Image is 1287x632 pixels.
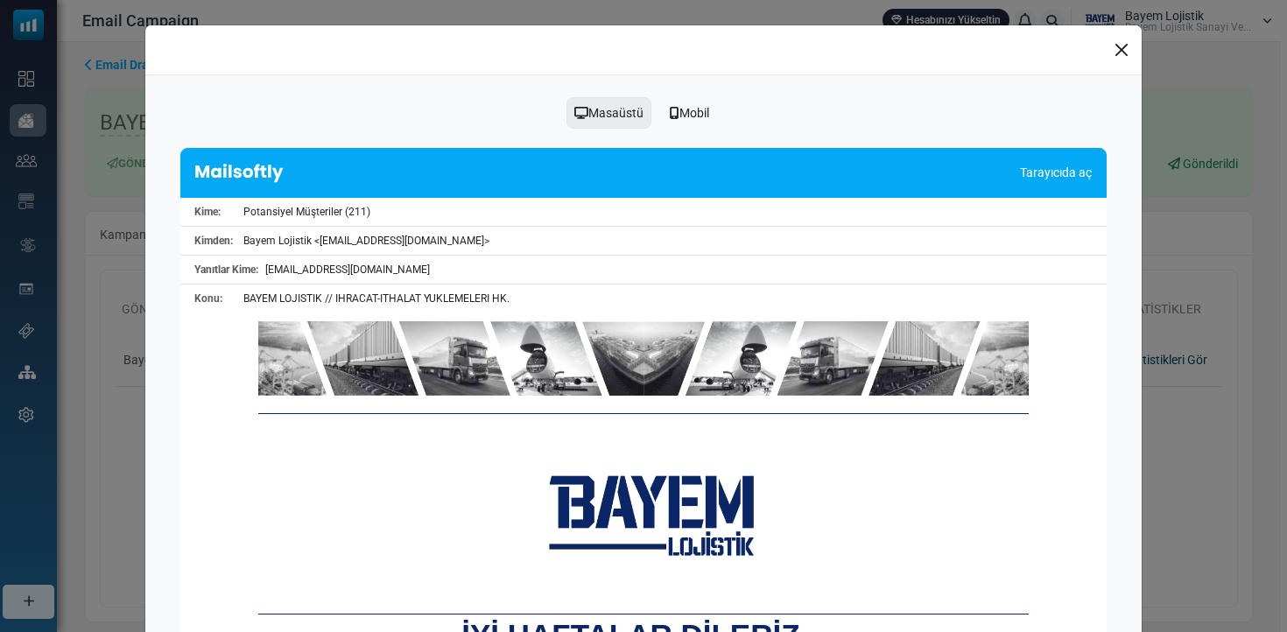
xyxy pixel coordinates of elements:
[117,413,809,428] span: hacimli ve hedefli işlerinizde ise firmanıza özel kontratlar sağlayıp firmanıza özel navlun tanım...
[129,394,798,409] span: Yeni haftada bol satışlar dileriz, güncel taleplerinize memnuniyet ile navlun çalışması yapmak is...
[78,101,848,102] table: divider
[236,230,1107,251] div: Bayem Lojistik <[EMAIL_ADDRESS][DOMAIN_NAME]>
[180,259,258,280] div: Yanıtlar Kime:
[1020,164,1092,182] a: Tarayıcıda aç
[180,201,236,222] div: Kime:
[658,96,721,130] div: Mobil
[78,353,848,372] p: {(first_name)} {(last_name)} [PERSON_NAME],
[243,206,370,218] span: Bu ekrandan Kişi Listesini değiştiremezsiniz. Değişiklik yapmak için lütfen 'Edit in Editor' veya...
[258,259,1107,280] div: [EMAIL_ADDRESS][DOMAIN_NAME]
[281,305,644,340] strong: İYİ HAFTALAR DİLERİZ...
[159,39,233,60] h6: Önizleme
[180,230,236,251] div: Kimden:
[180,288,236,309] div: Konu:
[1108,37,1135,63] button: Close
[566,97,651,129] div: Masaüstü
[236,288,1107,309] div: BAYEM LOJISTIK // IHRACAT-ITHALAT YUKLEMELERI HK.
[78,301,848,302] table: divider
